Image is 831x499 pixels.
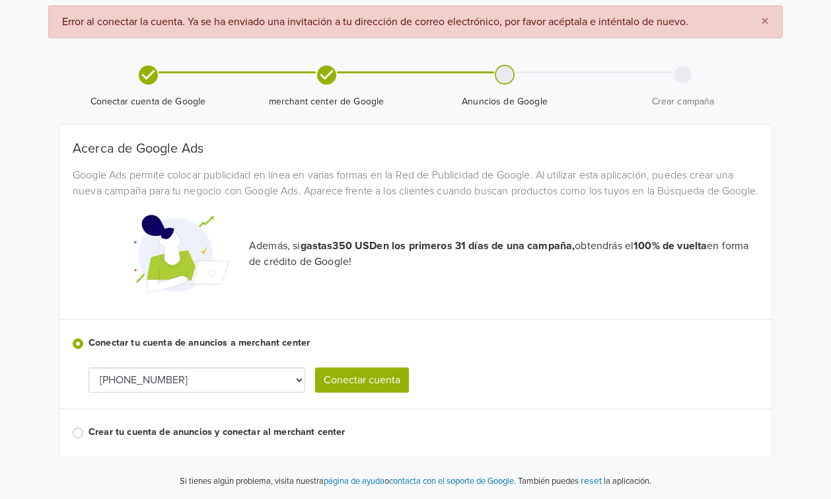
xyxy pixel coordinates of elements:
p: Además, si obtendrás el en forma de crédito de Google! [249,238,758,270]
button: Conectar cuenta [315,367,409,393]
span: Error al conectar la cuenta. Ya se ha enviado una invitación a tu dirección de correo electrónico... [62,15,688,28]
a: página de ayuda [324,476,384,486]
h5: Acerca de Google Ads [73,141,758,157]
p: Si tienes algún problema, visita nuestra o . [180,475,516,488]
strong: 100% de vuelta [633,239,707,252]
a: contacta con el soporte de Google [389,476,514,486]
button: reset [581,473,602,488]
div: Google Ads permite colocar publicidad en línea en varias formas en la Red de Publicidad de Google... [63,167,768,199]
p: También puedes la aplicación. [516,473,651,488]
button: Close [748,6,782,38]
img: Google Promotional Codes [130,204,229,303]
label: Conectar tu cuenta de anuncios a merchant center [89,336,758,350]
span: Conectar cuenta de Google [64,95,232,108]
span: Anuncios de Google [421,95,589,108]
span: merchant center de Google [242,95,410,108]
strong: gastas 350 USD en los primeros 31 días de una campaña, [301,239,575,252]
label: Crear tu cuenta de anuncios y conectar al merchant center [89,425,758,440]
span: Crear campaña [599,95,767,108]
span: × [761,12,769,31]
